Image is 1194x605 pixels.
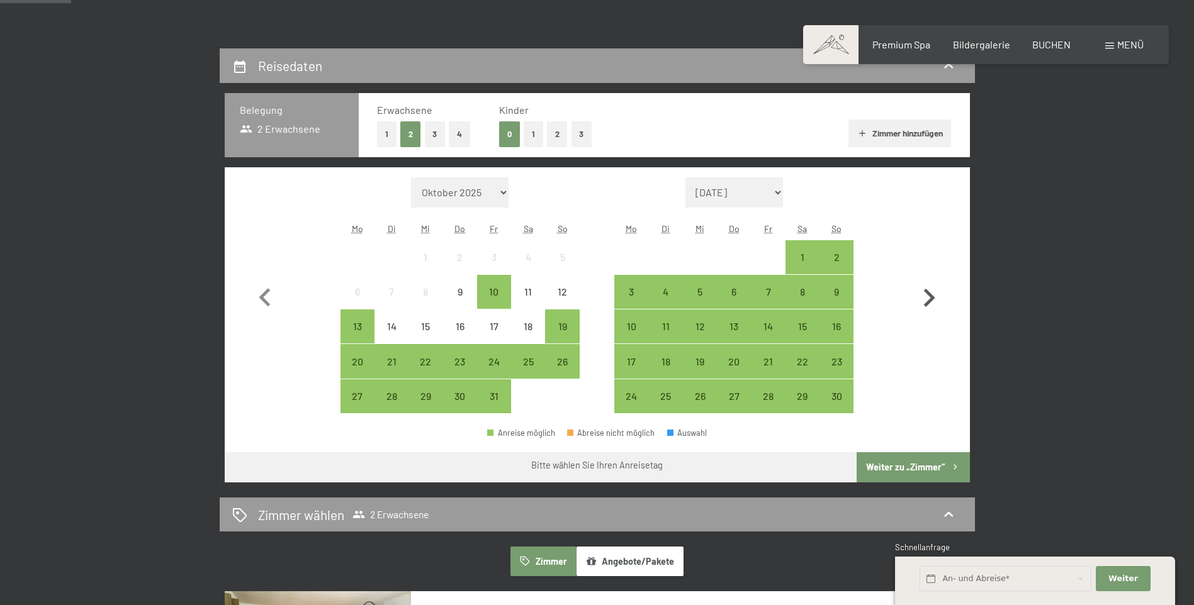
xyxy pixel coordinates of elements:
[499,121,520,147] button: 0
[572,121,592,147] button: 3
[872,38,930,50] a: Premium Spa
[341,379,375,413] div: Anreise möglich
[443,309,477,343] div: Anreise nicht möglich
[377,121,397,147] button: 1
[375,379,408,413] div: Anreise möglich
[821,252,852,284] div: 2
[614,344,648,378] div: Mon Nov 17 2025
[524,121,543,147] button: 1
[683,275,717,309] div: Wed Nov 05 2025
[375,309,408,343] div: Tue Oct 14 2025
[821,287,852,318] div: 9
[545,309,579,343] div: Sun Oct 19 2025
[819,344,853,378] div: Sun Nov 23 2025
[567,429,655,437] div: Abreise nicht möglich
[487,429,555,437] div: Anreise möglich
[751,309,785,343] div: Fri Nov 14 2025
[545,240,579,274] div: Sun Oct 05 2025
[408,344,442,378] div: Anreise möglich
[819,379,853,413] div: Sun Nov 30 2025
[821,357,852,388] div: 23
[786,309,819,343] div: Sat Nov 15 2025
[649,309,683,343] div: Tue Nov 11 2025
[683,379,717,413] div: Wed Nov 26 2025
[524,223,533,234] abbr: Samstag
[614,309,648,343] div: Anreise möglich
[410,252,441,284] div: 1
[410,391,441,423] div: 29
[718,391,750,423] div: 27
[499,104,529,116] span: Kinder
[400,121,421,147] button: 2
[616,321,647,353] div: 10
[376,287,407,318] div: 7
[375,309,408,343] div: Anreise nicht möglich
[953,38,1010,50] span: Bildergalerie
[751,309,785,343] div: Anreise möglich
[751,379,785,413] div: Fri Nov 28 2025
[258,58,322,74] h2: Reisedaten
[895,542,950,552] span: Schnellanfrage
[649,275,683,309] div: Anreise möglich
[444,321,476,353] div: 16
[341,344,375,378] div: Mon Oct 20 2025
[377,104,432,116] span: Erwachsene
[375,379,408,413] div: Tue Oct 28 2025
[683,344,717,378] div: Wed Nov 19 2025
[717,379,751,413] div: Anreise möglich
[752,287,784,318] div: 7
[911,177,947,414] button: Nächster Monat
[375,344,408,378] div: Tue Oct 21 2025
[512,287,544,318] div: 11
[443,379,477,413] div: Thu Oct 30 2025
[717,309,751,343] div: Thu Nov 13 2025
[477,240,511,274] div: Anreise nicht möglich
[787,391,818,423] div: 29
[848,119,951,147] button: Zimmer hinzufügen
[342,321,373,353] div: 13
[616,357,647,388] div: 17
[444,391,476,423] div: 30
[444,357,476,388] div: 23
[342,357,373,388] div: 20
[341,379,375,413] div: Mon Oct 27 2025
[751,379,785,413] div: Anreise möglich
[787,252,818,284] div: 1
[787,321,818,353] div: 15
[478,321,510,353] div: 17
[752,391,784,423] div: 28
[511,240,545,274] div: Sat Oct 04 2025
[649,275,683,309] div: Tue Nov 04 2025
[375,275,408,309] div: Anreise nicht möglich
[577,547,684,575] button: Angebote/Pakete
[512,321,544,353] div: 18
[477,309,511,343] div: Fri Oct 17 2025
[662,223,670,234] abbr: Dienstag
[341,275,375,309] div: Anreise nicht möglich
[683,344,717,378] div: Anreise möglich
[717,275,751,309] div: Thu Nov 06 2025
[512,357,544,388] div: 25
[718,357,750,388] div: 20
[376,357,407,388] div: 21
[444,287,476,318] div: 9
[787,287,818,318] div: 8
[683,309,717,343] div: Anreise möglich
[1096,566,1150,592] button: Weiter
[546,357,578,388] div: 26
[819,240,853,274] div: Anreise möglich
[667,429,707,437] div: Auswahl
[477,379,511,413] div: Fri Oct 31 2025
[786,309,819,343] div: Anreise möglich
[614,275,648,309] div: Mon Nov 03 2025
[819,240,853,274] div: Sun Nov 02 2025
[684,357,716,388] div: 19
[240,103,344,117] h3: Belegung
[376,321,407,353] div: 14
[240,122,321,136] span: 2 Erwachsene
[650,287,682,318] div: 4
[787,357,818,388] div: 22
[545,344,579,378] div: Sun Oct 26 2025
[696,223,704,234] abbr: Mittwoch
[342,287,373,318] div: 6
